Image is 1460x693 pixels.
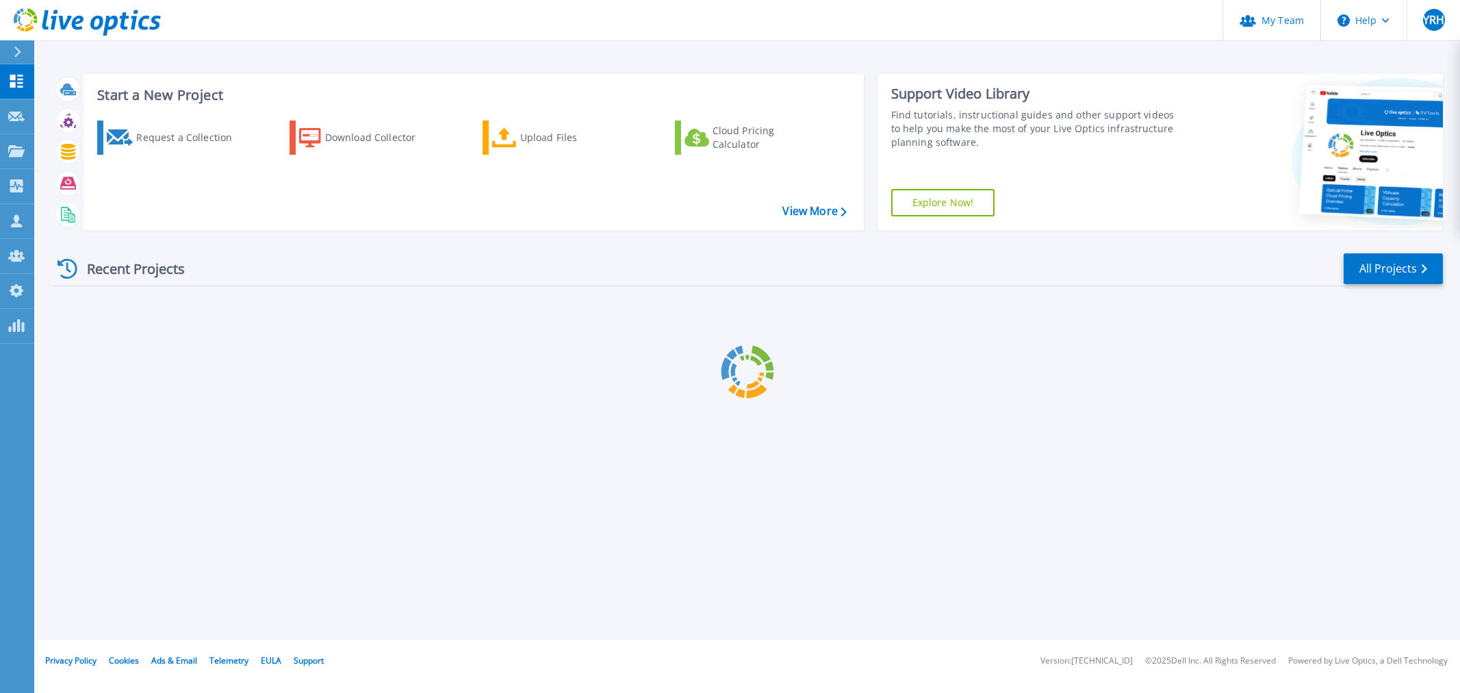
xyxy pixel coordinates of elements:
[53,252,203,286] div: Recent Projects
[45,655,97,666] a: Privacy Policy
[294,655,324,666] a: Support
[290,121,442,155] a: Download Collector
[891,189,995,216] a: Explore Now!
[483,121,635,155] a: Upload Files
[891,85,1181,103] div: Support Video Library
[209,655,248,666] a: Telemetry
[713,124,822,151] div: Cloud Pricing Calculator
[261,655,281,666] a: EULA
[891,108,1181,149] div: Find tutorials, instructional guides and other support videos to help you make the most of your L...
[675,121,828,155] a: Cloud Pricing Calculator
[97,88,846,103] h3: Start a New Project
[520,124,630,151] div: Upload Files
[1344,253,1443,284] a: All Projects
[1288,657,1448,666] li: Powered by Live Optics, a Dell Technology
[97,121,250,155] a: Request a Collection
[325,124,435,151] div: Download Collector
[109,655,139,666] a: Cookies
[1040,657,1133,666] li: Version: [TECHNICAL_ID]
[151,655,197,666] a: Ads & Email
[782,205,846,218] a: View More
[136,124,246,151] div: Request a Collection
[1145,657,1276,666] li: © 2025 Dell Inc. All Rights Reserved
[1423,14,1444,25] span: YRH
